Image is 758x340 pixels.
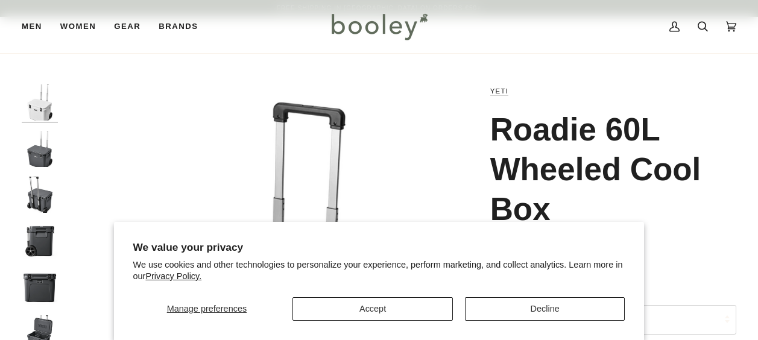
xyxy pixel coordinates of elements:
span: Manage preferences [167,304,247,313]
img: Roadie 60L Wheeled Cool Box [22,131,58,167]
img: Roadie 60L Wheeled Cool Box [22,84,58,121]
a: Privacy Policy. [145,271,201,281]
h2: We value your privacy [133,241,625,254]
h1: Roadie 60L Wheeled Cool Box [490,110,727,229]
img: Booley [326,9,432,44]
p: We use cookies and other technologies to personalize your experience, perform marketing, and coll... [133,259,625,282]
button: Decline [465,297,625,321]
span: Gear [114,20,141,33]
img: Roadie 60L Wheeled Cool Box [22,223,58,259]
span: Women [60,20,96,33]
span: Men [22,20,42,33]
span: Brands [159,20,198,33]
img: Roadie 60L Wheeled Cool Box [22,177,58,213]
img: Roadie 60L Wheeled Cool Box [22,269,58,306]
button: Manage preferences [133,297,281,321]
button: Accept [292,297,453,321]
a: YETI [490,87,509,95]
